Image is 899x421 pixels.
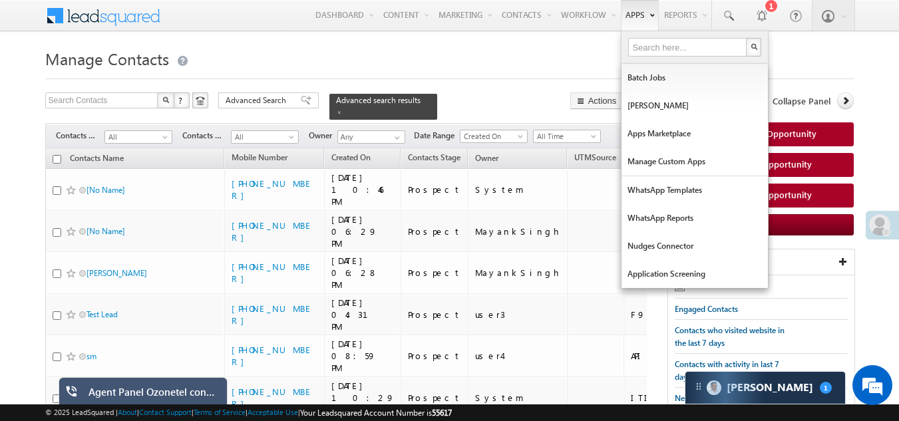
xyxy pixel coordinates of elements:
span: 55617 [432,408,452,418]
span: Your Leadsquared Account Number is [300,408,452,418]
span: All [232,131,295,143]
span: Created On [331,152,371,162]
span: New Contacts in last 7 days [675,393,771,403]
div: user3 [475,309,561,321]
span: ? [178,94,184,106]
a: All Time [533,130,601,143]
a: Test Lead [87,309,118,319]
a: [PHONE_NUMBER] [232,344,313,367]
div: API [631,350,806,362]
a: WhatsApp Templates [622,176,768,204]
a: Contact Support [139,408,192,416]
span: Advanced Search [226,94,290,106]
span: Contacts Stage [56,130,104,142]
button: ? [174,92,190,108]
div: Minimize live chat window [218,7,250,39]
div: [DATE] 08:59 PM [331,338,395,374]
span: Created On [460,130,524,142]
div: F9 [631,309,806,321]
div: MayankSingh [475,267,561,279]
a: Terms of Service [194,408,246,416]
img: Search [162,96,169,103]
a: Mobile Number [225,150,294,168]
a: About [118,408,137,416]
span: Owner [475,153,498,163]
a: Acceptable Use [248,408,298,416]
span: © 2025 LeadSquared | | | | | [45,406,452,419]
div: System [475,392,561,404]
div: Chat with us now [69,70,224,87]
div: [DATE] 10:46 PM [331,172,395,208]
a: [PERSON_NAME] [87,268,147,278]
button: Actions [570,92,647,109]
span: Date Range [414,130,460,142]
a: Apps Marketplace [622,120,768,148]
span: UTMSource [574,152,616,162]
div: [DATE] 04:31 PM [331,297,395,333]
div: [DATE] 06:28 PM [331,255,395,291]
a: UTMSource [568,150,623,168]
span: Contacts with activity in last 7 days [675,359,779,382]
span: Contacts Stage [408,152,460,162]
a: Nudges Connector [622,232,768,260]
div: Prospect [408,309,462,321]
div: user4 [475,350,561,362]
em: Start Chat [181,327,242,345]
div: [DATE] 06:29 PM [331,213,395,249]
a: All [104,130,172,144]
a: sm [87,351,96,361]
a: [PHONE_NUMBER] [232,178,313,201]
div: ITIBD [631,392,806,404]
a: Created On [460,130,528,143]
div: MayankSingh [475,225,561,237]
div: Prospect [408,267,462,279]
textarea: Type your message and hit 'Enter' [17,123,243,315]
a: Manage Custom Apps [622,148,768,176]
span: Contacts who visited website in the last 7 days [675,325,785,348]
input: Type to Search [337,130,405,144]
img: d_60004797649_company_0_60004797649 [23,70,56,87]
img: Carter [707,380,721,395]
a: [No Name] [87,185,125,195]
img: Search [751,43,757,50]
a: Batch Jobs [622,64,768,92]
a: [PHONE_NUMBER] [232,303,313,326]
span: Advanced search results [336,95,421,105]
a: WhatsApp Reports [622,204,768,232]
a: Created On [325,150,377,168]
a: Contacts Stage [401,150,467,168]
div: Agent Panel Ozonetel connector [89,386,218,404]
a: Show All Items [387,131,404,144]
a: [PHONE_NUMBER] [232,386,313,409]
img: carter-drag [693,381,704,392]
span: All [105,131,168,143]
input: Check all records [53,155,61,164]
span: All Time [534,130,597,142]
a: [PHONE_NUMBER] [232,219,313,243]
div: Prospect [408,350,462,362]
input: Search here... [628,38,748,57]
div: carter-dragCarter[PERSON_NAME]1 [685,371,846,404]
a: Contacts Name [63,151,130,168]
span: Carter [727,381,813,394]
span: Contacts Source [182,130,231,142]
a: [PERSON_NAME] [622,92,768,120]
div: System [475,184,561,196]
span: Collapse Panel [773,95,830,107]
div: Prospect [408,392,462,404]
div: [DATE] 10:29 AM [331,380,395,416]
span: Manage Contacts [45,48,169,69]
a: [PHONE_NUMBER] [232,261,313,284]
span: Mobile Number [232,152,287,162]
div: Prospect [408,184,462,196]
span: Engaged Contacts [675,304,738,314]
span: Owner [309,130,337,142]
div: Prospect [408,225,462,237]
a: [No Name] [87,226,125,236]
a: Application Screening [622,260,768,288]
a: All [231,130,299,144]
